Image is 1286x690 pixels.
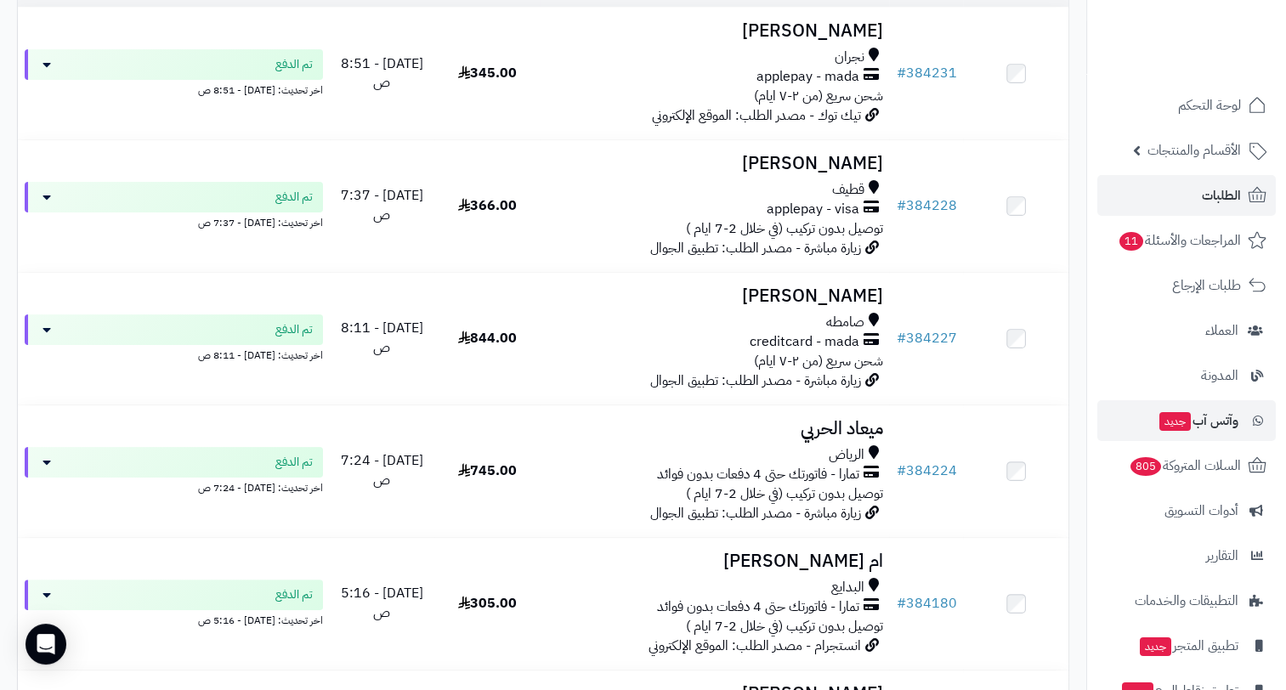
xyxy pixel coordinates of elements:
[25,80,323,98] div: اخر تحديث: [DATE] - 8:51 ص
[1097,535,1276,576] a: التقارير
[275,321,313,338] span: تم الدفع
[753,86,882,106] span: شحن سريع (من ٢-٧ ايام)
[753,351,882,371] span: شحن سريع (من ٢-٧ ايام)
[749,332,858,352] span: creditcard - mada
[896,195,905,216] span: #
[341,54,423,93] span: [DATE] - 8:51 ص
[1097,355,1276,396] a: المدونة
[649,238,860,258] span: زيارة مباشرة - مصدر الطلب: تطبيق الجوال
[896,593,905,614] span: #
[648,636,860,656] span: انستجرام - مصدر الطلب: الموقع الإلكتروني
[547,419,883,438] h3: ميعاد الحربي
[1178,93,1241,117] span: لوحة التحكم
[25,610,323,628] div: اخر تحديث: [DATE] - 5:16 ص
[25,212,323,230] div: اخر تحديث: [DATE] - 7:37 ص
[1172,274,1241,297] span: طلبات الإرجاع
[458,461,517,481] span: 745.00
[275,586,313,603] span: تم الدفع
[828,445,864,465] span: الرياض
[1202,184,1241,207] span: الطلبات
[1164,499,1238,523] span: أدوات التسويق
[1097,85,1276,126] a: لوحة التحكم
[458,195,517,216] span: 366.00
[341,450,423,490] span: [DATE] - 7:24 ص
[275,56,313,73] span: تم الدفع
[275,189,313,206] span: تم الدفع
[896,195,956,216] a: #384228
[1119,231,1145,252] span: 11
[896,63,956,83] a: #384231
[1097,265,1276,306] a: طلبات الإرجاع
[896,63,905,83] span: #
[547,286,883,306] h3: [PERSON_NAME]
[1097,580,1276,621] a: التطبيقات والخدمات
[896,461,905,481] span: #
[834,48,864,67] span: نجران
[1097,490,1276,531] a: أدوات التسويق
[756,67,858,87] span: applepay - mada
[656,597,858,617] span: تمارا - فاتورتك حتى 4 دفعات بدون فوائد
[1097,400,1276,441] a: وآتس آبجديد
[896,328,956,348] a: #384227
[547,154,883,173] h3: [PERSON_NAME]
[649,503,860,523] span: زيارة مباشرة - مصدر الطلب: تطبيق الجوال
[1205,319,1238,342] span: العملاء
[25,345,323,363] div: اخر تحديث: [DATE] - 8:11 ص
[341,318,423,358] span: [DATE] - 8:11 ص
[825,313,864,332] span: صامطه
[1129,454,1241,478] span: السلات المتروكة
[896,461,956,481] a: #384224
[1135,589,1238,613] span: التطبيقات والخدمات
[1206,544,1238,568] span: التقارير
[547,551,883,571] h3: ام [PERSON_NAME]
[1097,625,1276,666] a: تطبيق المتجرجديد
[547,21,883,41] h3: [PERSON_NAME]
[25,478,323,495] div: اخر تحديث: [DATE] - 7:24 ص
[685,616,882,636] span: توصيل بدون تركيب (في خلال 2-7 ايام )
[275,454,313,471] span: تم الدفع
[1097,445,1276,486] a: السلات المتروكة805
[25,624,66,665] div: Open Intercom Messenger
[458,593,517,614] span: 305.00
[831,180,864,200] span: قطيف
[1129,456,1162,477] span: 805
[766,200,858,219] span: applepay - visa
[341,185,423,225] span: [DATE] - 7:37 ص
[896,593,956,614] a: #384180
[1201,364,1238,387] span: المدونة
[685,484,882,504] span: توصيل بدون تركيب (في خلال 2-7 ايام )
[1097,310,1276,351] a: العملاء
[1147,139,1241,162] span: الأقسام والمنتجات
[1138,634,1238,658] span: تطبيق المتجر
[685,218,882,239] span: توصيل بدون تركيب (في خلال 2-7 ايام )
[649,370,860,391] span: زيارة مباشرة - مصدر الطلب: تطبيق الجوال
[1097,220,1276,261] a: المراجعات والأسئلة11
[458,63,517,83] span: 345.00
[1170,13,1270,48] img: logo-2.png
[896,328,905,348] span: #
[1159,412,1191,431] span: جديد
[1140,637,1171,656] span: جديد
[651,105,860,126] span: تيك توك - مصدر الطلب: الموقع الإلكتروني
[341,583,423,623] span: [DATE] - 5:16 ص
[1118,229,1241,252] span: المراجعات والأسئلة
[656,465,858,484] span: تمارا - فاتورتك حتى 4 دفعات بدون فوائد
[1158,409,1238,433] span: وآتس آب
[830,578,864,597] span: البدايع
[1097,175,1276,216] a: الطلبات
[458,328,517,348] span: 844.00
